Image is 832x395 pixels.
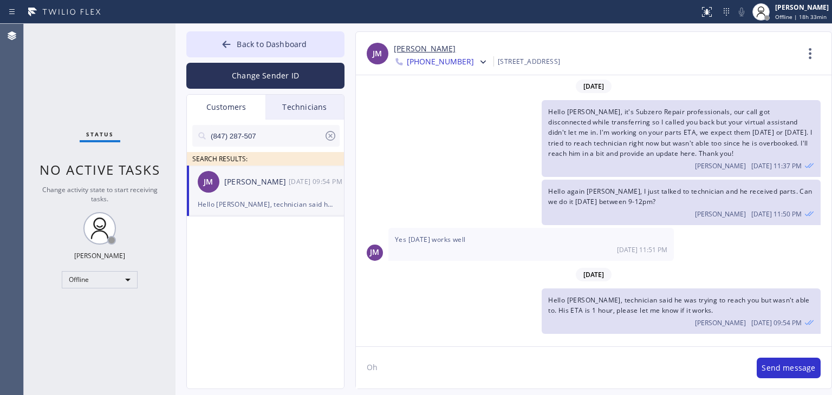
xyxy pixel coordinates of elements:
div: 09/26/2025 9:50 AM [542,180,821,225]
span: [DATE] 11:37 PM [751,161,802,170]
div: 09/26/2025 9:37 AM [542,100,821,177]
span: [DATE] 11:50 PM [751,209,802,219]
div: [PERSON_NAME] [224,176,289,188]
span: [DATE] [576,268,612,281]
a: [PERSON_NAME] [394,43,456,55]
button: Change Sender ID [186,63,344,89]
button: Mute [734,4,749,19]
span: JM [373,48,382,60]
textarea: Oh [356,347,746,389]
span: Status [86,130,114,138]
input: Search [210,125,324,147]
span: Hello again [PERSON_NAME], I just talked to technician and he received parts. Can we do it [DATE]... [548,187,812,206]
div: Offline [62,271,138,288]
span: [DATE] [576,80,612,93]
button: Back to Dashboard [186,31,344,57]
span: Offline | 18h 33min [775,13,827,21]
div: [PERSON_NAME] [775,3,829,12]
div: 10/08/2025 9:54 AM [542,288,821,334]
span: JM [204,176,213,188]
span: JM [370,246,379,259]
span: SEARCH RESULTS: [192,154,248,163]
button: Send message [757,358,821,378]
span: [PERSON_NAME] [695,318,746,327]
div: [PERSON_NAME] [74,251,125,260]
span: Hello [PERSON_NAME], it's Subzero Repair professionals, our call got disconnected while transferr... [548,107,812,158]
span: [DATE] 09:54 PM [751,318,802,327]
span: Back to Dashboard [237,39,307,49]
span: [PHONE_NUMBER] [407,56,474,69]
span: Hello [PERSON_NAME], technician said he was trying to reach you but wasn't able to. His ETA is 1 ... [548,295,810,315]
span: No active tasks [40,161,160,179]
div: Customers [187,95,265,120]
span: [DATE] 11:51 PM [617,245,667,254]
span: [PERSON_NAME] [695,161,746,170]
span: Change activity state to start receiving tasks. [42,185,158,203]
div: Hello [PERSON_NAME], technician said he was trying to reach you but wasn't able to. His ETA is 1 ... [198,198,333,210]
div: Technicians [265,95,344,120]
div: 10/08/2025 9:54 AM [289,175,345,188]
span: Yes [DATE] works well [395,235,465,244]
div: [STREET_ADDRESS] [498,55,560,68]
span: [PERSON_NAME] [695,209,746,219]
div: 09/26/2025 9:51 AM [388,228,674,260]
